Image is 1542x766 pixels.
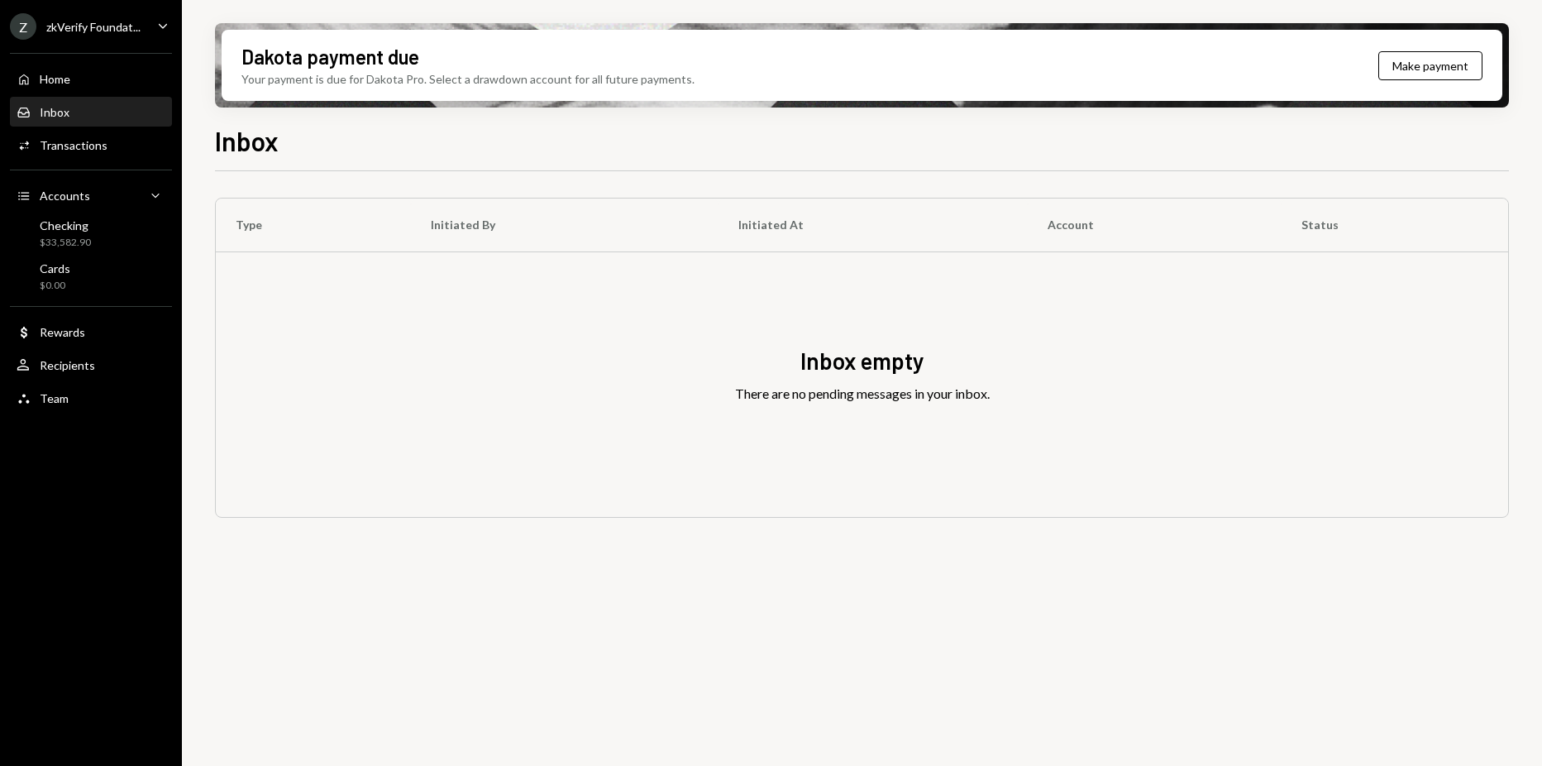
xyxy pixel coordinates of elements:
a: Recipients [10,350,172,380]
div: Checking [40,218,91,232]
div: Rewards [40,325,85,339]
div: Team [40,391,69,405]
a: Transactions [10,130,172,160]
div: Your payment is due for Dakota Pro. Select a drawdown account for all future payments. [241,70,695,88]
div: Inbox empty [800,345,924,377]
div: Dakota payment due [241,43,419,70]
a: Accounts [10,180,172,210]
div: zkVerify Foundat... [46,20,141,34]
a: Team [10,383,172,413]
div: $0.00 [40,279,70,293]
th: Account [1028,199,1282,251]
a: Cards$0.00 [10,256,172,296]
th: Status [1282,199,1508,251]
a: Home [10,64,172,93]
div: $33,582.90 [40,236,91,250]
div: Accounts [40,189,90,203]
a: Inbox [10,97,172,127]
a: Rewards [10,317,172,347]
a: Checking$33,582.90 [10,213,172,253]
div: Inbox [40,105,69,119]
div: Z [10,13,36,40]
div: Transactions [40,138,107,152]
div: There are no pending messages in your inbox. [735,384,990,404]
div: Cards [40,261,70,275]
div: Home [40,72,70,86]
th: Initiated By [411,199,718,251]
h1: Inbox [215,124,279,157]
th: Initiated At [718,199,1029,251]
div: Recipients [40,358,95,372]
button: Make payment [1378,51,1482,80]
th: Type [216,199,411,251]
